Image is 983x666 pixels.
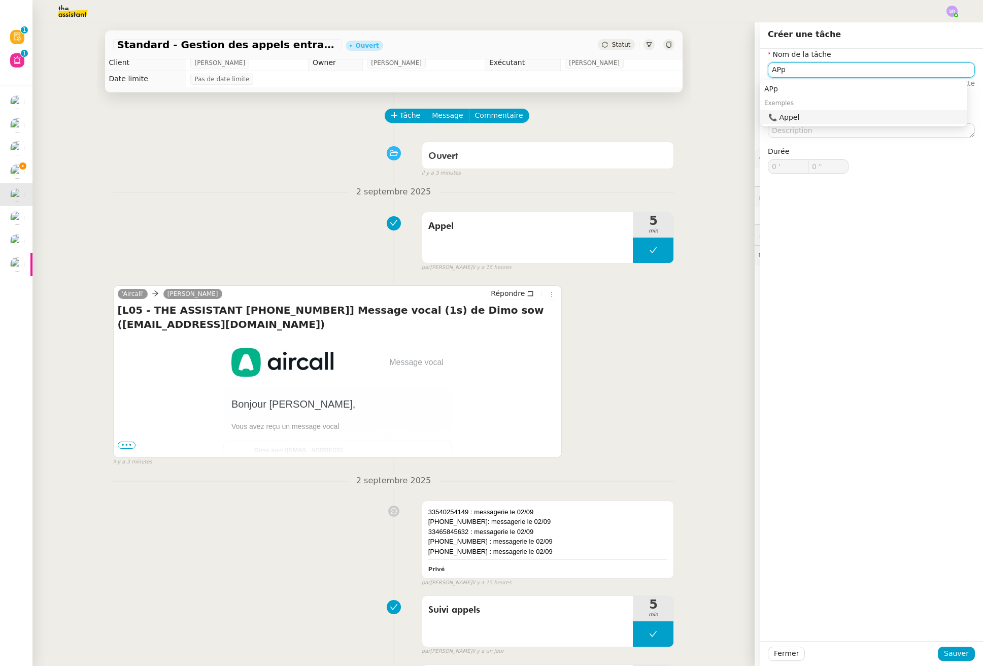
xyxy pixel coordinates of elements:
img: users%2FhitvUqURzfdVsA8TDJwjiRfjLnH2%2Favatar%2Flogo-thermisure.png [10,141,24,155]
span: [PERSON_NAME] [569,58,620,68]
span: Commentaire [475,110,523,121]
td: Exécutant [485,55,560,71]
a: 'Aircall' [118,289,148,298]
span: Fermer [774,648,799,659]
span: il y a 3 minutes [113,458,152,467]
img: icon voicemail [232,454,247,469]
span: il y a 15 heures [472,579,511,587]
span: Message [432,110,463,121]
span: Suivi appels [428,603,627,618]
div: ⚙️Procédures [755,148,983,168]
button: Fermer [768,647,805,661]
td: Date limite [105,71,186,87]
div: Ouvert [356,43,379,49]
p: Bonjour [PERSON_NAME], [231,396,373,412]
button: Répondre [487,288,537,299]
span: ⚙️ [759,152,811,164]
span: Standard - Gestion des appels entrants - septembre 2025 [117,40,337,50]
div: 🔐Données client [755,187,983,207]
button: Tâche [385,109,427,123]
span: Statut [612,41,631,48]
img: users%2FfjlNmCTkLiVoA3HQjY3GA5JXGxb2%2Favatar%2Fstarofservice_97480retdsc0392.png [10,95,24,109]
p: Vous a laissé un message de : [254,447,366,465]
span: Ouvert [428,152,458,161]
button: Commentaire [469,109,529,123]
span: il y a 15 heures [472,263,511,272]
td: [DATE] - 20:08 (UTC+02:00) [366,447,443,473]
div: 📞 Appel [768,113,963,122]
div: 33540254149 : messagerie le 02/09 [428,507,668,517]
span: min [633,227,673,236]
small: [PERSON_NAME] [422,263,512,272]
span: 5 [633,215,673,227]
div: [PHONE_NUMBER] : messagerie le 02/09 [428,547,668,557]
td: Client [105,55,186,71]
input: Nom [768,62,975,77]
span: [PERSON_NAME] [371,58,422,68]
div: [PHONE_NUMBER] : messagerie le 02/09 [428,537,668,547]
b: Privé [428,566,445,573]
p: Message vocal [342,356,444,369]
img: svg [946,6,958,17]
span: par [422,263,430,272]
img: users%2FC9SBsJ0duuaSgpQFj5LgoEX8n0o2%2Favatar%2Fec9d51b8-9413-4189-adfb-7be4d8c96a3c [10,211,24,225]
nz-badge-sup: 1 [21,26,28,34]
input: 0 sec [808,160,848,173]
span: il y a un jour [472,647,503,656]
div: APp [764,84,963,93]
p: 1 [22,26,26,36]
span: 💬 [759,251,842,259]
span: min [633,611,673,619]
span: Pas de date limite [194,74,249,84]
button: Message [426,109,469,123]
button: Sauver [938,647,975,661]
p: Vous avez reçu un message vocal [231,420,373,432]
span: il y a 3 minutes [422,169,461,178]
a: [PERSON_NAME] [163,289,222,298]
span: ⏲️ [759,230,833,239]
p: 1 [22,50,26,59]
div: 💬Commentaires 5 [755,246,983,265]
span: [PERSON_NAME] [194,58,245,68]
input: 0 min [768,160,808,173]
span: 5 [633,598,673,611]
div: Exemples [760,96,967,110]
img: users%2FRcIDm4Xn1TPHYwgLThSv8RQYtaM2%2Favatar%2F95761f7a-40c3-4bb5-878d-fe785e6f95b2 [10,164,24,179]
div: [PHONE_NUMBER]: messagerie le 02/09 [428,517,668,527]
span: Sauver [944,648,969,659]
img: users%2FrssbVgR8pSYriYNmUDKzQX9syo02%2Favatar%2Fb215b948-7ecd-4adc-935c-e0e4aeaee93e [10,118,24,132]
small: [PERSON_NAME] [422,647,504,656]
h4: [L05 - THE ASSISTANT [PHONE_NUMBER]] Message vocal (1s) de Dimo sow ([EMAIL_ADDRESS][DOMAIN_NAME]) [118,303,558,331]
span: par [422,579,430,587]
img: users%2FW4OQjB9BRtYK2an7yusO0WsYLsD3%2Favatar%2F28027066-518b-424c-8476-65f2e549ac29 [10,188,24,202]
label: Nom de la tâche [768,50,831,58]
img: users%2FrZ9hsAwvZndyAxvpJrwIinY54I42%2Favatar%2FChatGPT%20Image%201%20aou%CC%82t%202025%2C%2011_1... [10,257,24,272]
div: 33465845632 : messagerie le 02/09 [428,527,668,537]
img: logo_email-06ed2e41f3ae1923aaa8f41aa496e7843a0c26b72c80e67767b38aa7da569fea.jpg [231,345,333,380]
span: 2 septembre 2025 [348,474,439,488]
div: ⏲️Tâches 76:25 [755,225,983,245]
span: Durée [768,147,789,155]
span: Tâche [400,110,421,121]
span: 2 septembre 2025 [348,185,439,199]
td: Owner [309,55,363,71]
strong: Dimo sow ([EMAIL_ADDRESS][DOMAIN_NAME]) [254,447,343,460]
span: Appel [428,219,627,234]
nz-badge-sup: 1 [21,50,28,57]
span: Répondre [491,288,525,298]
span: Créer une tâche [768,29,841,39]
img: users%2F8F3ae0CdRNRxLT9M8DTLuFZT1wq1%2Favatar%2F8d3ba6ea-8103-41c2-84d4-2a4cca0cf040 [10,234,24,248]
span: 🔐 [759,191,825,203]
span: par [422,647,430,656]
small: [PERSON_NAME] [422,579,512,587]
span: ••• [118,442,136,449]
